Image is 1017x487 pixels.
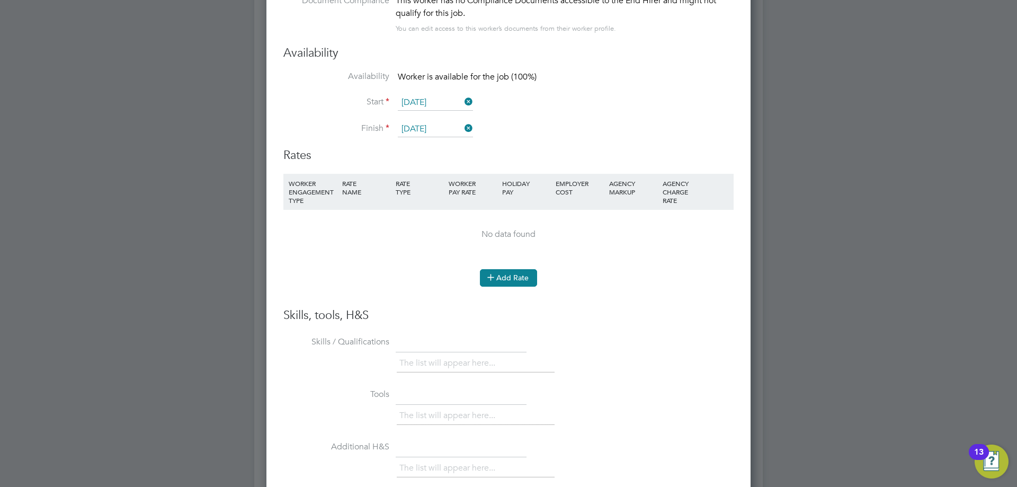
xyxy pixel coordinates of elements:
[283,71,389,82] label: Availability
[399,409,499,423] li: The list will appear here...
[294,229,723,240] div: No data found
[283,148,734,163] h3: Rates
[286,174,340,210] div: WORKER ENGAGEMENT TYPE
[398,72,537,82] span: Worker is available for the job (100%)
[399,356,499,370] li: The list will appear here...
[396,22,616,35] div: You can edit access to this worker’s documents from their worker profile.
[660,174,695,210] div: AGENCY CHARGE RATE
[283,96,389,108] label: Start
[283,337,389,348] label: Skills / Qualifications
[399,461,499,475] li: The list will appear here...
[283,308,734,323] h3: Skills, tools, H&S
[340,174,393,201] div: RATE NAME
[499,174,553,201] div: HOLIDAY PAY
[283,441,389,453] label: Additional H&S
[975,445,1009,479] button: Open Resource Center, 13 new notifications
[553,174,606,201] div: EMPLOYER COST
[283,46,734,61] h3: Availability
[398,95,473,111] input: Select one
[283,123,389,134] label: Finish
[974,452,984,466] div: 13
[446,174,499,201] div: WORKER PAY RATE
[606,174,660,201] div: AGENCY MARKUP
[398,121,473,137] input: Select one
[393,174,447,201] div: RATE TYPE
[283,389,389,400] label: Tools
[480,269,537,286] button: Add Rate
